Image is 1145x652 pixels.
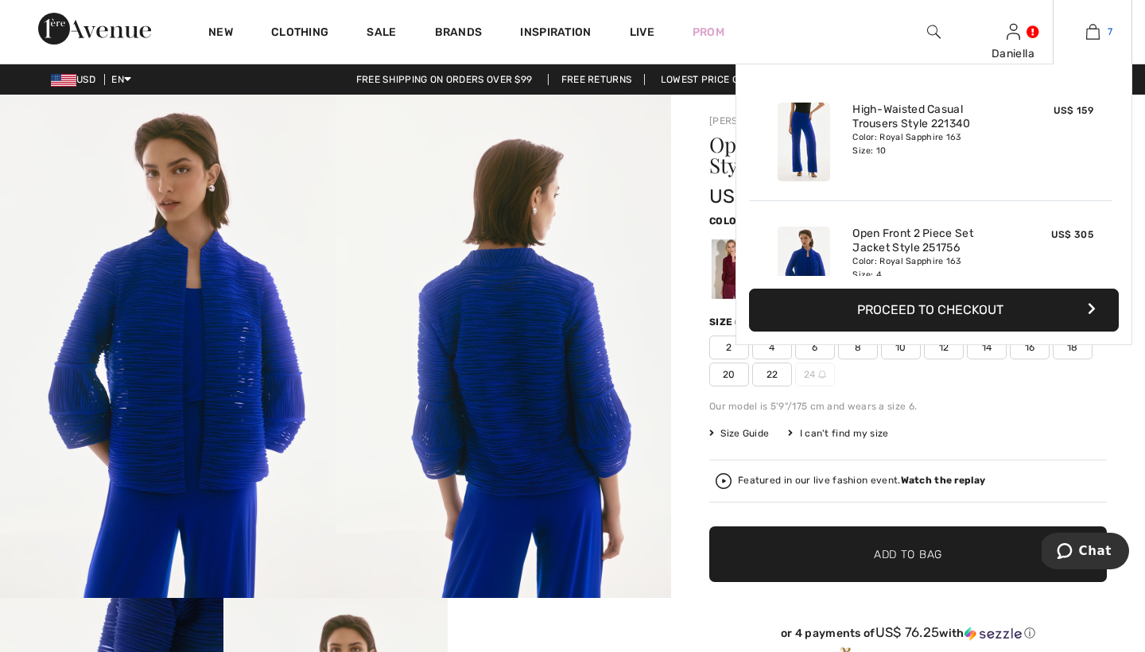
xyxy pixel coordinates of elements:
span: Color: [709,215,747,227]
div: Featured in our live fashion event. [738,475,985,486]
span: 18 [1053,336,1093,359]
div: or 4 payments of with [709,625,1107,641]
div: I can't find my size [788,426,888,440]
a: 7 [1054,22,1131,41]
div: Color: Royal Sapphire 163 Size: 4 [852,255,1009,281]
span: US$ 76.25 [875,624,940,640]
a: Lowest Price Guarantee [648,74,802,85]
img: High-Waisted Casual Trousers Style 221340 [778,103,830,181]
div: Color: Royal Sapphire 163 Size: 10 [852,131,1009,157]
a: High-Waisted Casual Trousers Style 221340 [852,103,1009,131]
span: 12 [924,336,964,359]
a: Clothing [271,25,328,42]
a: Sign In [1007,24,1020,39]
span: Add to Bag [874,546,942,563]
a: New [208,25,233,42]
div: Merlot [712,239,753,299]
span: US$ 305 [709,185,787,208]
img: My Bag [1086,22,1100,41]
img: Watch the replay [716,473,732,489]
span: 20 [709,363,749,386]
button: Proceed to Checkout [749,289,1119,332]
iframe: Opens a widget where you can chat to one of our agents [1042,533,1129,572]
a: Free shipping on orders over $99 [343,74,545,85]
span: 2 [709,336,749,359]
a: Free Returns [548,74,646,85]
img: ring-m.svg [818,371,826,378]
img: 1ère Avenue [38,13,151,45]
span: 10 [881,336,921,359]
span: Inspiration [520,25,591,42]
span: EN [111,74,131,85]
a: Prom [693,24,724,41]
span: 4 [752,336,792,359]
span: US$ 305 [1051,229,1093,240]
img: Open Front 2 Piece Set Jacket Style 251756. 2 [336,95,671,598]
a: Open Front 2 Piece Set Jacket Style 251756 [852,227,1009,255]
span: 8 [838,336,878,359]
a: [PERSON_NAME] [709,115,789,126]
a: Live [630,24,654,41]
a: Sale [367,25,396,42]
span: USD [51,74,102,85]
span: 6 [795,336,835,359]
button: Add to Bag [709,526,1107,582]
div: Size ([GEOGRAPHIC_DATA]/[GEOGRAPHIC_DATA]): [709,315,975,329]
span: US$ 159 [1054,105,1093,116]
div: Our model is 5'9"/175 cm and wears a size 6. [709,399,1107,413]
span: Size Guide [709,426,769,440]
img: Open Front 2 Piece Set Jacket Style 251756 [778,227,830,305]
img: search the website [927,22,941,41]
a: Brands [435,25,483,42]
div: Daniella [974,45,1052,62]
span: 22 [752,363,792,386]
img: My Info [1007,22,1020,41]
img: US Dollar [51,74,76,87]
img: Sezzle [965,627,1022,641]
div: or 4 payments ofUS$ 76.25withSezzle Click to learn more about Sezzle [709,625,1107,646]
h1: Open Front 2 Piece Set Jacket Style 251756 [709,134,1041,176]
span: 24 [795,363,835,386]
strong: Watch the replay [901,475,986,486]
span: 16 [1010,336,1050,359]
span: 14 [967,336,1007,359]
span: 7 [1108,25,1112,39]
